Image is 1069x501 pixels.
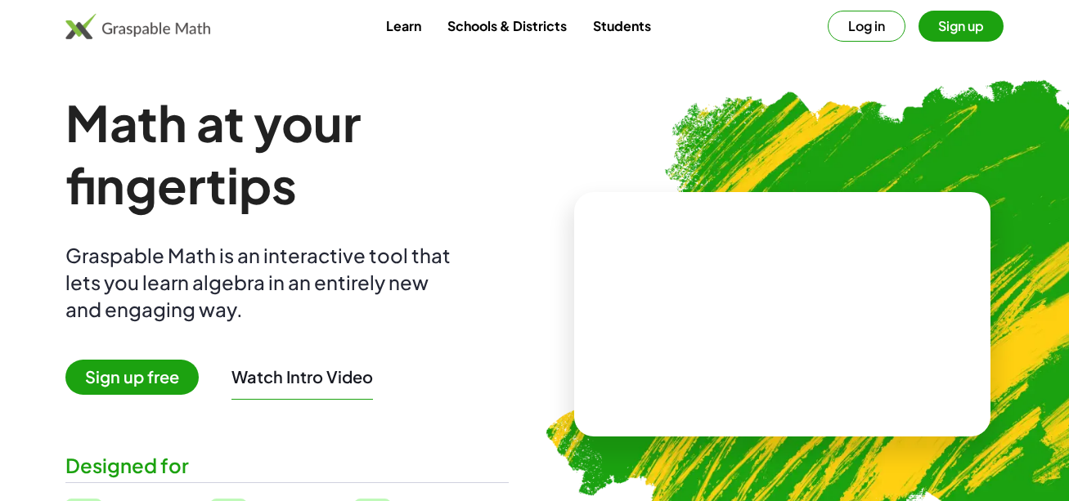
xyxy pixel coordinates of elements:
button: Log in [828,11,905,42]
span: Sign up free [65,360,199,395]
div: Graspable Math is an interactive tool that lets you learn algebra in an entirely new and engaging... [65,242,458,323]
button: Watch Intro Video [231,366,373,387]
h1: Math at your fingertips [65,92,509,216]
a: Students [580,11,664,41]
button: Sign up [919,11,1004,42]
a: Schools & Districts [434,11,580,41]
a: Learn [373,11,434,41]
video: What is this? This is dynamic math notation. Dynamic math notation plays a central role in how Gr... [659,253,905,375]
div: Designed for [65,452,509,479]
